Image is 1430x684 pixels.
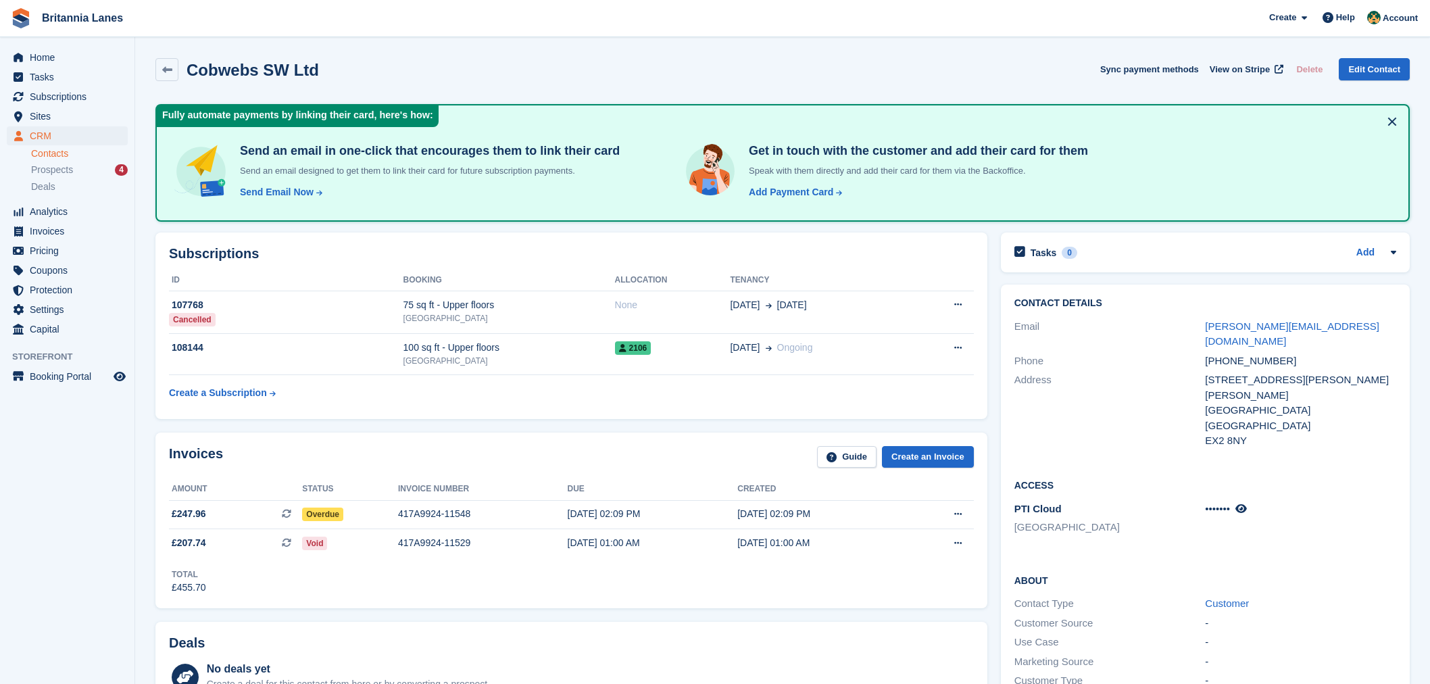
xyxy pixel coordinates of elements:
a: menu [7,320,128,339]
div: [GEOGRAPHIC_DATA] [403,312,615,324]
div: 107768 [169,298,403,312]
span: View on Stripe [1210,63,1270,76]
div: None [615,298,731,312]
div: 100 sq ft - Upper floors [403,341,615,355]
a: Guide [817,446,877,468]
img: get-in-touch-e3e95b6451f4e49772a6039d3abdde126589d6f45a760754adfa51be33bf0f70.svg [683,143,738,199]
button: Sync payment methods [1100,58,1199,80]
span: Invoices [30,222,111,241]
div: Address [1014,372,1206,449]
div: [GEOGRAPHIC_DATA] [1205,418,1396,434]
p: Speak with them directly and add their card for them via the Backoffice. [743,164,1088,178]
a: Preview store [112,368,128,385]
span: Sites [30,107,111,126]
a: Add Payment Card [743,185,843,199]
th: Allocation [615,270,731,291]
span: ••••••• [1205,503,1230,514]
div: 4 [115,164,128,176]
h2: Invoices [169,446,223,468]
span: CRM [30,126,111,145]
div: Send Email Now [240,185,314,199]
div: Add Payment Card [749,185,833,199]
div: Create a Subscription [169,386,267,400]
h2: Contact Details [1014,298,1396,309]
h2: Tasks [1031,247,1057,259]
a: menu [7,261,128,280]
div: [GEOGRAPHIC_DATA] [1205,403,1396,418]
th: Amount [169,479,302,500]
a: Deals [31,180,128,194]
div: [DATE] 02:09 PM [737,507,908,521]
div: [PHONE_NUMBER] [1205,353,1396,369]
h2: Cobwebs SW Ltd [187,61,319,79]
img: Nathan Kellow [1367,11,1381,24]
h4: Send an email in one-click that encourages them to link their card [235,143,620,159]
div: Marketing Source [1014,654,1206,670]
span: Help [1336,11,1355,24]
h2: Subscriptions [169,246,974,262]
a: Create an Invoice [882,446,974,468]
span: PTI Cloud [1014,503,1062,514]
a: Prospects 4 [31,163,128,177]
span: Booking Portal [30,367,111,386]
span: Storefront [12,350,134,364]
span: 2106 [615,341,651,355]
div: Phone [1014,353,1206,369]
a: menu [7,87,128,106]
span: Tasks [30,68,111,87]
a: Add [1356,245,1375,261]
span: Analytics [30,202,111,221]
img: send-email-b5881ef4c8f827a638e46e229e590028c7e36e3a6c99d2365469aff88783de13.svg [173,143,229,199]
div: - [1205,616,1396,631]
p: Send an email designed to get them to link their card for future subscription payments. [235,164,620,178]
span: [DATE] [730,341,760,355]
button: Delete [1291,58,1328,80]
h2: About [1014,573,1396,587]
span: [DATE] [730,298,760,312]
div: 75 sq ft - Upper floors [403,298,615,312]
div: - [1205,635,1396,650]
h2: Access [1014,478,1396,491]
div: [GEOGRAPHIC_DATA] [403,355,615,367]
a: Edit Contact [1339,58,1410,80]
a: Contacts [31,147,128,160]
th: Created [737,479,908,500]
span: £207.74 [172,536,206,550]
span: Overdue [302,508,343,521]
div: Customer Source [1014,616,1206,631]
li: [GEOGRAPHIC_DATA] [1014,520,1206,535]
span: Account [1383,11,1418,25]
a: menu [7,107,128,126]
span: Void [302,537,327,550]
div: 417A9924-11529 [398,536,568,550]
a: View on Stripe [1204,58,1286,80]
a: Customer [1205,597,1249,609]
a: menu [7,241,128,260]
div: Fully automate payments by linking their card, here's how: [157,105,439,127]
div: Email [1014,319,1206,349]
th: ID [169,270,403,291]
a: menu [7,222,128,241]
span: Home [30,48,111,67]
span: Subscriptions [30,87,111,106]
th: Tenancy [730,270,911,291]
div: - [1205,654,1396,670]
a: menu [7,48,128,67]
span: Prospects [31,164,73,176]
span: Deals [31,180,55,193]
span: Create [1269,11,1296,24]
a: [PERSON_NAME][EMAIL_ADDRESS][DOMAIN_NAME] [1205,320,1379,347]
th: Invoice number [398,479,568,500]
div: EX2 8NY [1205,433,1396,449]
span: Protection [30,280,111,299]
span: Coupons [30,261,111,280]
th: Due [568,479,738,500]
h2: Deals [169,635,205,651]
span: Ongoing [777,342,813,353]
div: Contact Type [1014,596,1206,612]
a: menu [7,126,128,145]
div: Total [172,568,206,581]
a: Britannia Lanes [36,7,128,29]
span: Pricing [30,241,111,260]
div: [DATE] 01:00 AM [737,536,908,550]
